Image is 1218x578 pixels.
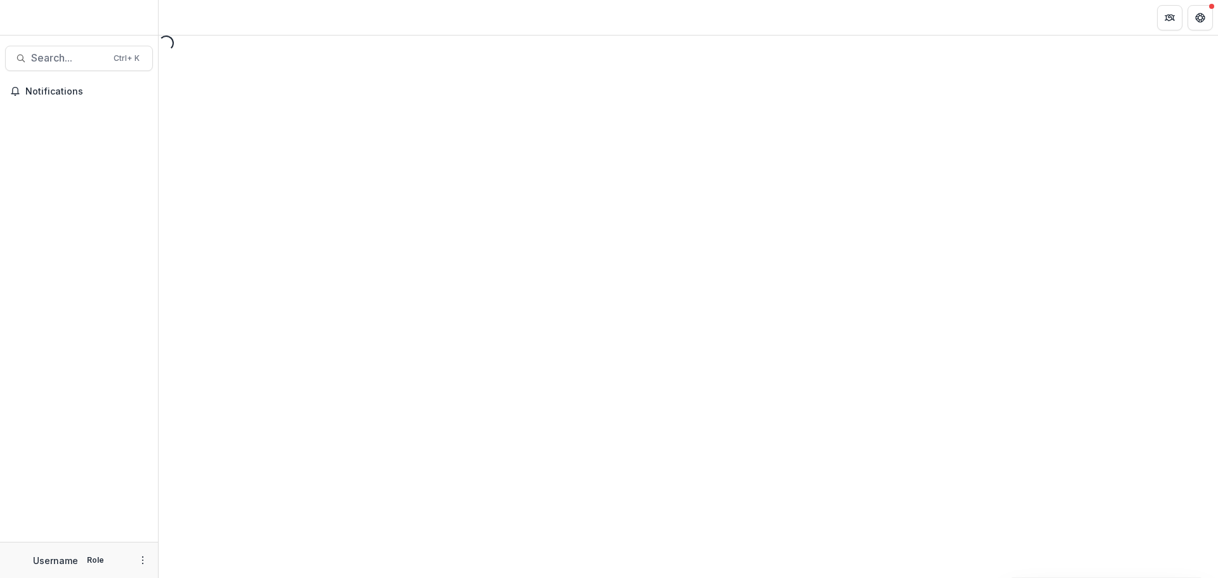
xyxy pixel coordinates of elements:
button: Search... [5,46,153,71]
p: Username [33,554,78,567]
button: Partners [1157,5,1182,30]
button: Get Help [1188,5,1213,30]
button: More [135,553,150,568]
div: Ctrl + K [111,51,142,65]
span: Notifications [25,86,148,97]
button: Notifications [5,81,153,102]
span: Search... [31,52,106,64]
p: Role [83,555,108,566]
